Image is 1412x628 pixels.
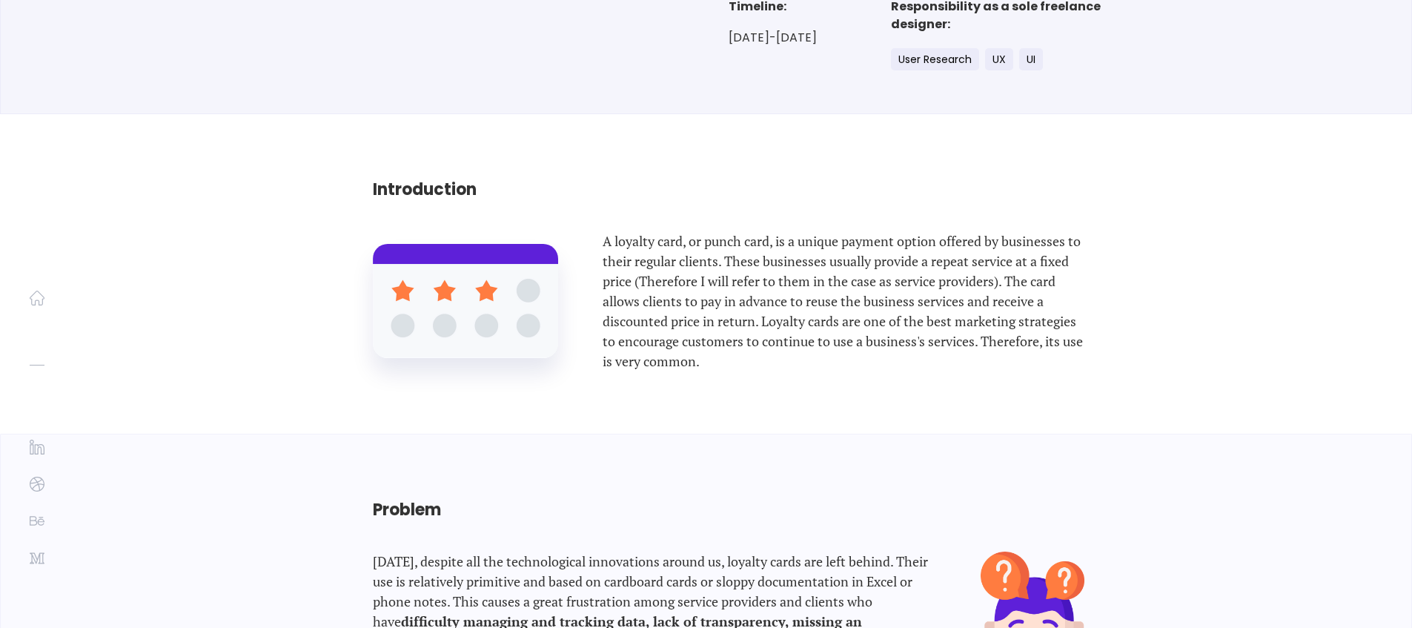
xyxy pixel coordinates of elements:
[1019,48,1043,70] div: UI
[891,48,979,70] div: User Research
[985,48,1013,70] div: UX
[373,177,1084,202] h6: Introduction
[603,231,1084,371] p: A loyalty card, or punch card, is a unique payment option offered by businesses to their regular ...
[729,30,817,45] p: [DATE]-[DATE]
[373,498,1084,522] h1: Problem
